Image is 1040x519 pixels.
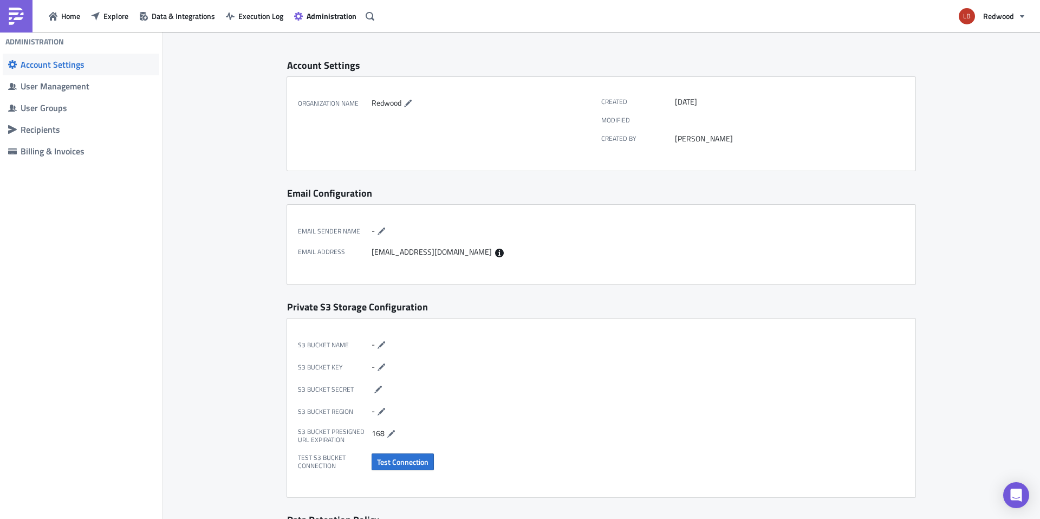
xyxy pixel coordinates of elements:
[8,8,25,25] img: PushMetrics
[372,338,375,349] span: -
[1003,482,1029,508] div: Open Intercom Messenger
[675,97,697,107] time: 2023-08-28T10:15:25Z
[377,456,428,468] span: Test Connection
[86,8,134,24] button: Explore
[298,361,372,374] label: S3 Bucket Key
[21,59,154,70] div: Account Settings
[983,10,1014,22] span: Redwood
[372,360,375,372] span: -
[21,81,154,92] div: User Management
[298,453,372,470] label: Test S3 Bucket Connection
[372,247,596,257] div: [EMAIL_ADDRESS][DOMAIN_NAME]
[298,97,372,110] label: Organization Name
[298,225,372,238] label: Email Sender Name
[103,10,128,22] span: Explore
[298,247,372,257] label: Email Address
[298,339,372,352] label: S3 Bucket Name
[43,8,86,24] button: Home
[220,8,289,24] button: Execution Log
[21,102,154,113] div: User Groups
[61,10,80,22] span: Home
[152,10,215,22] span: Data & Integrations
[601,97,675,107] label: Created
[372,453,434,470] button: Test Connection
[601,134,675,144] label: Created by
[21,146,154,157] div: Billing & Invoices
[372,427,385,438] span: 168
[298,383,372,396] label: S3 Bucket Secret
[287,59,915,72] div: Account Settings
[287,301,915,313] div: Private S3 Storage Configuration
[5,37,64,47] h4: Administration
[372,224,375,236] span: -
[134,8,220,24] button: Data & Integrations
[307,10,356,22] span: Administration
[372,97,401,108] span: Redwood
[21,124,154,135] div: Recipients
[238,10,283,22] span: Execution Log
[298,405,372,418] label: S3 Bucket Region
[601,116,675,124] label: Modified
[952,4,1032,28] button: Redwood
[298,427,372,444] label: S3 Bucket Presigned URL expiration
[372,405,375,416] span: -
[958,7,976,25] img: Avatar
[289,8,362,24] button: Administration
[287,187,915,199] div: Email Configuration
[675,134,899,144] div: [PERSON_NAME]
